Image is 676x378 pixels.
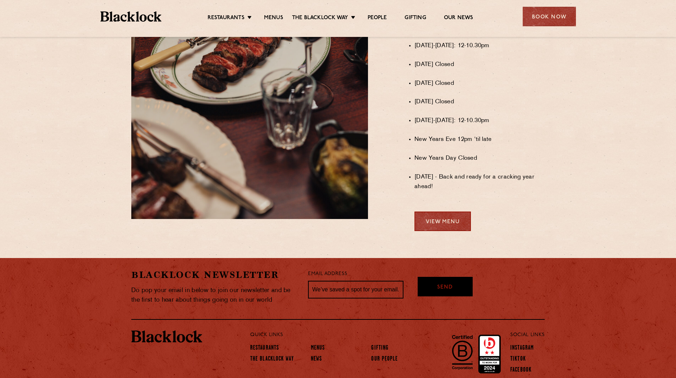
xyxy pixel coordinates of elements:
[414,79,545,88] li: [DATE] Closed
[131,269,297,281] h2: Blacklock Newsletter
[523,7,576,26] div: Book Now
[250,330,487,340] p: Quick Links
[405,15,426,22] a: Gifting
[510,356,526,363] a: TikTok
[437,284,453,292] span: Send
[414,97,545,107] li: [DATE] Closed
[308,270,347,278] label: Email Address
[448,331,477,373] img: B-Corp-Logo-Black-RGB.svg
[311,345,325,352] a: Menus
[208,15,244,22] a: Restaurants
[368,15,387,22] a: People
[510,330,545,340] p: Social Links
[292,15,348,22] a: The Blacklock Way
[414,172,545,192] li: [DATE] - Back and ready for a cracking year ahead!
[100,11,162,22] img: BL_Textured_Logo-footer-cropped.svg
[414,116,545,126] li: [DATE]-[DATE]: 12-10.30pm
[371,356,398,363] a: Our People
[308,281,403,298] input: We’ve saved a spot for your email...
[478,335,501,374] img: Accred_2023_2star.png
[311,356,322,363] a: News
[250,356,294,363] a: The Blacklock Way
[414,212,471,231] a: View Menu
[371,345,389,352] a: Gifting
[444,15,473,22] a: Our News
[250,345,279,352] a: Restaurants
[510,367,532,374] a: Facebook
[131,286,297,305] p: Do pop your email in below to join our newsletter and be the first to hear about things going on ...
[414,60,545,70] li: [DATE] Closed
[510,345,534,352] a: Instagram
[414,154,545,163] li: New Years Day Closed
[414,41,545,51] li: [DATE]-[DATE]: 12-10.30pm
[414,135,545,144] li: New Years Eve 12pm 'til late
[131,330,202,343] img: BL_Textured_Logo-footer-cropped.svg
[264,15,283,22] a: Menus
